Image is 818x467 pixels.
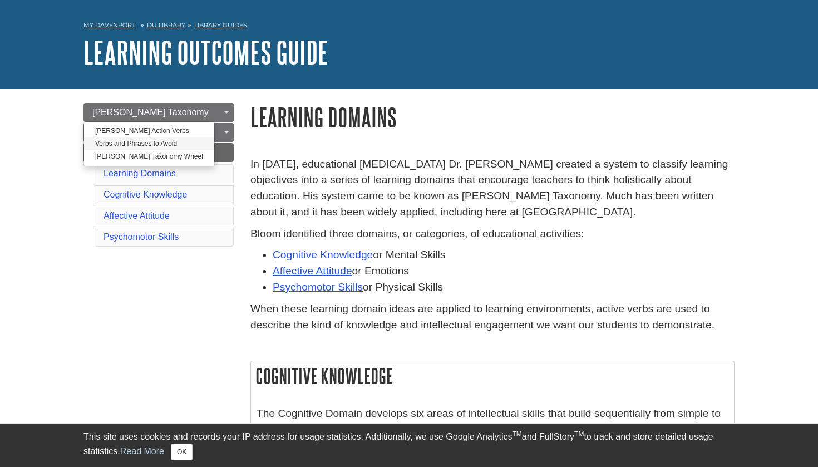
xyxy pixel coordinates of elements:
[83,35,328,70] a: Learning Outcomes Guide
[273,265,352,277] a: Affective Attitude
[83,103,234,249] div: Guide Page Menu
[147,21,185,29] a: DU Library
[84,125,214,137] a: [PERSON_NAME] Action Verbs
[84,150,214,163] a: [PERSON_NAME] Taxonomy Wheel
[574,430,584,438] sup: TM
[104,211,170,220] a: Affective Attitude
[194,21,247,29] a: Library Guides
[83,18,735,36] nav: breadcrumb
[92,107,209,117] span: [PERSON_NAME] Taxonomy
[250,301,735,333] p: When these learning domain ideas are applied to learning environments, active verbs are used to d...
[171,444,193,460] button: Close
[273,281,363,293] a: Psychomotor Skills
[120,446,164,456] a: Read More
[273,249,373,260] a: Cognitive Knowledge
[83,103,234,122] a: [PERSON_NAME] Taxonomy
[512,430,521,438] sup: TM
[83,21,135,30] a: My Davenport
[250,103,735,131] h1: Learning Domains
[83,430,735,460] div: This site uses cookies and records your IP address for usage statistics. Additionally, we use Goo...
[84,137,214,150] a: Verbs and Phrases to Avoid
[273,263,735,279] li: or Emotions
[273,247,735,263] li: or Mental Skills
[250,156,735,220] p: In [DATE], educational [MEDICAL_DATA] Dr. [PERSON_NAME] created a system to classify learning obj...
[251,361,734,391] h2: Cognitive Knowledge
[273,279,735,296] li: or Physical Skills
[104,190,187,199] a: Cognitive Knowledge
[250,226,735,242] p: Bloom identified three domains, or categories, of educational activities:
[257,406,728,454] p: The Cognitive Domain develops six areas of intellectual skills that build sequentially from simpl...
[104,169,176,178] a: Learning Domains
[104,232,179,242] a: Psychomotor Skills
